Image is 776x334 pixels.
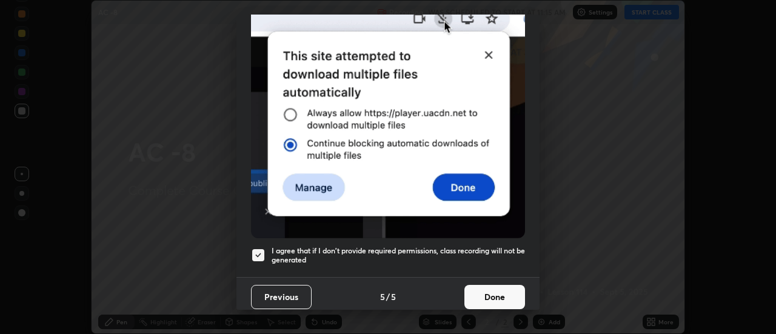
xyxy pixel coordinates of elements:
button: Done [464,285,525,309]
h4: 5 [391,290,396,303]
h4: 5 [380,290,385,303]
h5: I agree that if I don't provide required permissions, class recording will not be generated [272,246,525,265]
button: Previous [251,285,312,309]
h4: / [386,290,390,303]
